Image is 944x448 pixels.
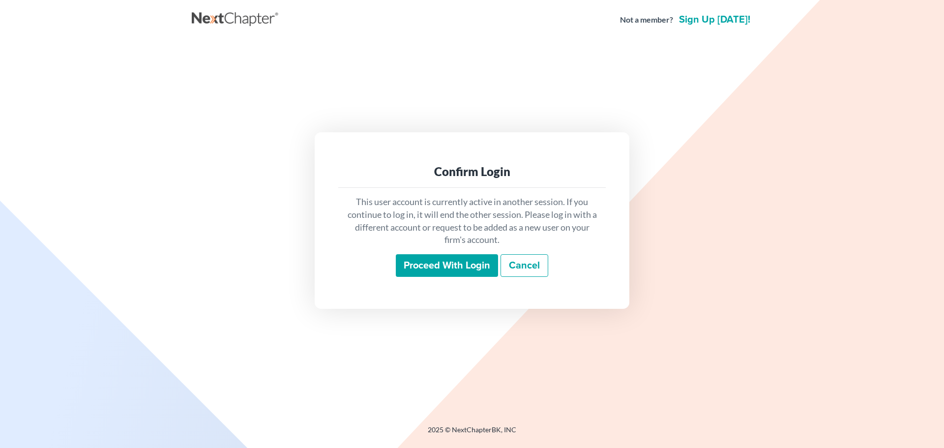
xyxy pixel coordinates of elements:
[501,254,548,277] a: Cancel
[346,164,598,179] div: Confirm Login
[396,254,498,277] input: Proceed with login
[620,14,673,26] strong: Not a member?
[677,15,752,25] a: Sign up [DATE]!
[192,425,752,443] div: 2025 © NextChapterBK, INC
[346,196,598,246] p: This user account is currently active in another session. If you continue to log in, it will end ...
